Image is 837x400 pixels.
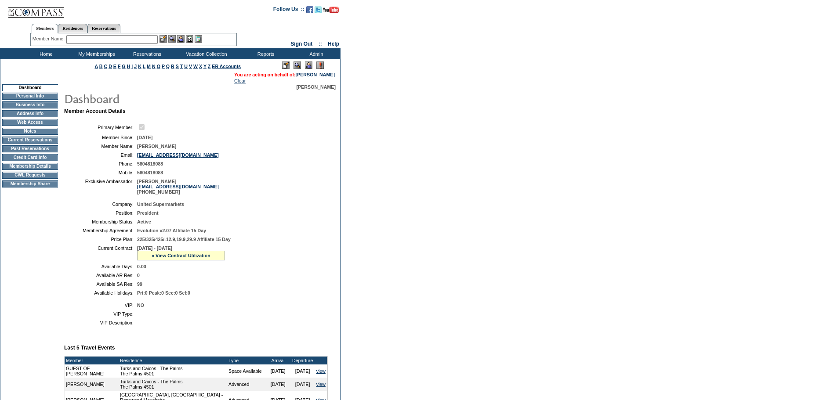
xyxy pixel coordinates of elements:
a: S [176,64,179,69]
span: 5804818088 [137,170,163,175]
img: b_edit.gif [159,35,167,43]
td: CWL Requests [2,172,58,179]
a: T [180,64,183,69]
a: ER Accounts [212,64,241,69]
td: VIP Description: [68,320,134,325]
img: View [168,35,176,43]
a: A [95,64,98,69]
td: Credit Card Info [2,154,58,161]
td: Space Available [227,364,266,378]
td: Turks and Caicos - The Palms The Palms 4501 [119,378,227,391]
a: F [118,64,121,69]
b: Member Account Details [64,108,126,114]
td: Personal Info [2,93,58,100]
a: Reservations [87,24,120,33]
td: Current Contract: [68,245,134,260]
span: [PERSON_NAME] [137,144,176,149]
td: Past Reservations [2,145,58,152]
td: [DATE] [290,364,315,378]
a: K [138,64,141,69]
img: Edit Mode [282,61,290,69]
b: Last 5 Travel Events [64,345,115,351]
a: Subscribe to our YouTube Channel [323,9,339,14]
td: Web Access [2,119,58,126]
td: [DATE] [290,378,315,391]
span: [DATE] - [DATE] [137,245,172,251]
a: U [184,64,188,69]
td: Type [227,357,266,364]
img: pgTtlDashboard.gif [64,90,239,107]
a: N [152,64,156,69]
td: Member Name: [68,144,134,149]
a: L [143,64,145,69]
span: NO [137,303,144,308]
span: United Supermarkets [137,202,184,207]
td: Residence [119,357,227,364]
div: Member Name: [33,35,66,43]
a: Members [32,24,58,33]
td: Available Holidays: [68,290,134,295]
td: My Memberships [70,48,121,59]
img: Follow us on Twitter [315,6,322,13]
span: 5804818088 [137,161,163,166]
img: Impersonate [177,35,185,43]
a: E [113,64,116,69]
span: 0.00 [137,264,146,269]
a: B [99,64,103,69]
td: Arrival [266,357,290,364]
td: Advanced [227,378,266,391]
a: Y [203,64,207,69]
img: Subscribe to our YouTube Channel [323,7,339,13]
td: Membership Share [2,180,58,187]
img: b_calculator.gif [195,35,202,43]
a: D [109,64,112,69]
td: Available Days: [68,264,134,269]
a: I [131,64,133,69]
td: Reservations [121,48,171,59]
a: J [134,64,137,69]
span: 225/325/425/-12.9,19.9,29.9 Affiliate 15 Day [137,237,231,242]
a: R [171,64,174,69]
td: Vacation Collection [171,48,239,59]
a: Q [166,64,170,69]
a: Residences [58,24,87,33]
a: C [104,64,107,69]
td: Home [20,48,70,59]
td: Position: [68,210,134,216]
span: [PERSON_NAME] [297,84,336,90]
span: Pri:0 Peak:0 Sec:0 Sel:0 [137,290,190,295]
span: Active [137,219,151,224]
td: Address Info [2,110,58,117]
td: Exclusive Ambassador: [68,179,134,195]
a: Help [328,41,339,47]
img: Log Concern/Member Elevation [316,61,324,69]
a: view [316,368,326,374]
a: » View Contract Utilization [152,253,210,258]
a: view [316,382,326,387]
a: Follow us on Twitter [315,9,322,14]
td: Phone: [68,161,134,166]
a: [EMAIL_ADDRESS][DOMAIN_NAME] [137,152,219,158]
td: Price Plan: [68,237,134,242]
td: [DATE] [266,364,290,378]
a: W [193,64,198,69]
span: You are acting on behalf of: [234,72,335,77]
td: Email: [68,152,134,158]
span: 0 [137,273,140,278]
td: Notes [2,128,58,135]
td: Departure [290,357,315,364]
img: Become our fan on Facebook [306,6,313,13]
a: H [127,64,130,69]
td: Dashboard [2,84,58,91]
td: [PERSON_NAME] [65,378,119,391]
td: Turks and Caicos - The Palms The Palms 4501 [119,364,227,378]
span: President [137,210,159,216]
td: Available AR Res: [68,273,134,278]
span: [PERSON_NAME] [PHONE_NUMBER] [137,179,219,195]
td: Membership Agreement: [68,228,134,233]
td: Membership Status: [68,219,134,224]
a: O [157,64,160,69]
a: P [162,64,165,69]
td: Member Since: [68,135,134,140]
td: VIP: [68,303,134,308]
